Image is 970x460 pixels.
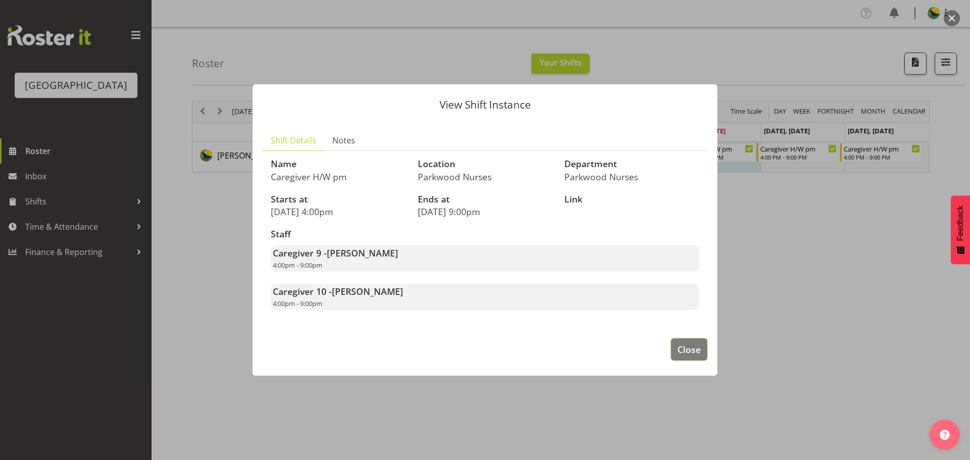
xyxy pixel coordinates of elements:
h3: Staff [271,229,699,239]
p: [DATE] 4:00pm [271,206,406,217]
strong: Caregiver 9 - [273,247,398,259]
span: Feedback [956,206,965,241]
h3: Link [564,194,699,205]
span: 4:00pm - 9:00pm [273,261,322,270]
p: View Shift Instance [263,99,707,110]
span: [PERSON_NAME] [327,247,398,259]
strong: Caregiver 10 - [273,285,403,297]
span: Shift Details [271,134,316,146]
h3: Department [564,159,699,169]
h3: Name [271,159,406,169]
h3: Location [418,159,553,169]
p: Caregiver H/W pm [271,171,406,182]
h3: Ends at [418,194,553,205]
span: Close [677,343,701,356]
button: Feedback - Show survey [951,195,970,264]
p: [DATE] 9:00pm [418,206,553,217]
p: Parkwood Nurses [564,171,699,182]
span: 4:00pm - 9:00pm [273,299,322,308]
button: Close [671,338,707,361]
img: help-xxl-2.png [940,430,950,440]
span: [PERSON_NAME] [332,285,403,297]
h3: Starts at [271,194,406,205]
span: Notes [332,134,355,146]
p: Parkwood Nurses [418,171,553,182]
